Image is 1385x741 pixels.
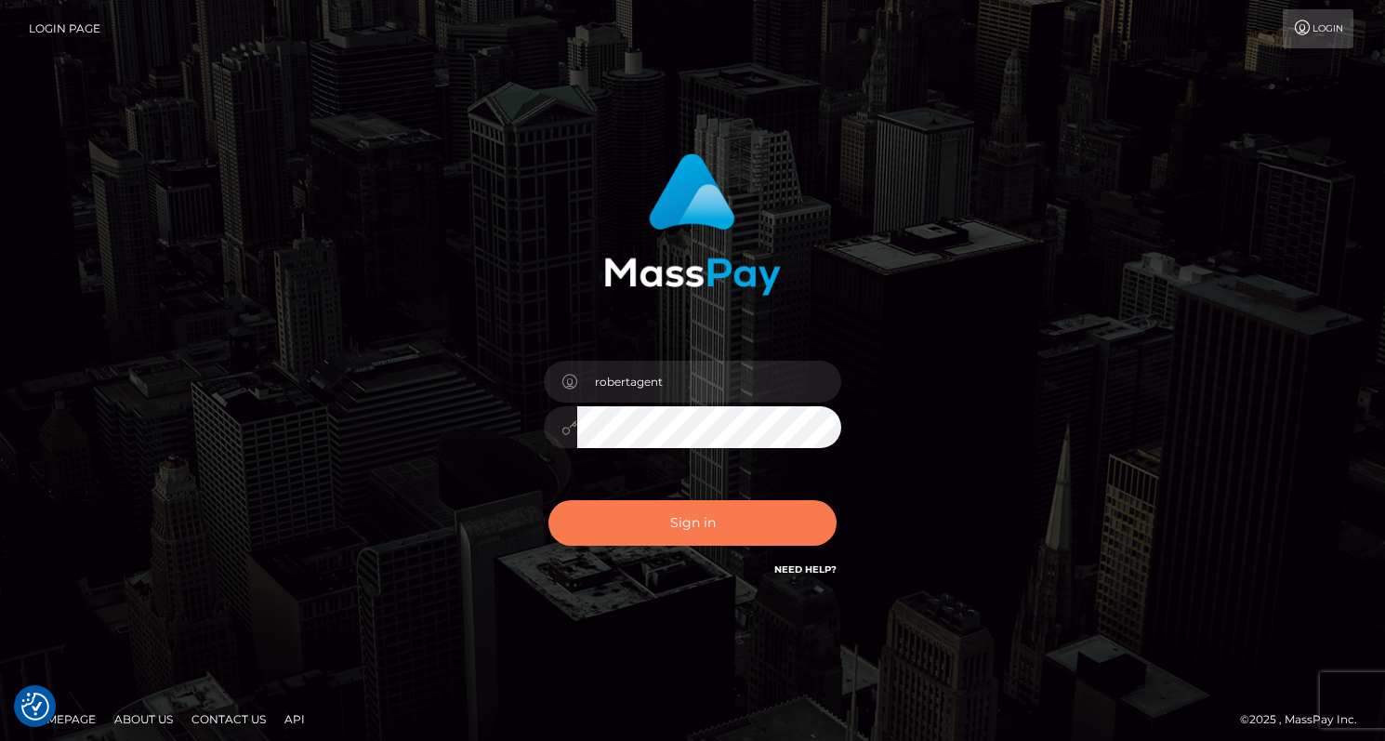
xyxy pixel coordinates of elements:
button: Sign in [548,500,837,546]
a: API [277,705,312,734]
a: Login [1283,9,1353,48]
a: Login Page [29,9,100,48]
img: Revisit consent button [21,693,49,721]
a: Need Help? [774,563,837,576]
input: Username... [577,361,841,403]
div: © 2025 , MassPay Inc. [1240,709,1371,730]
button: Consent Preferences [21,693,49,721]
a: Contact Us [184,705,273,734]
a: Homepage [20,705,103,734]
a: About Us [107,705,180,734]
img: MassPay Login [604,153,781,296]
